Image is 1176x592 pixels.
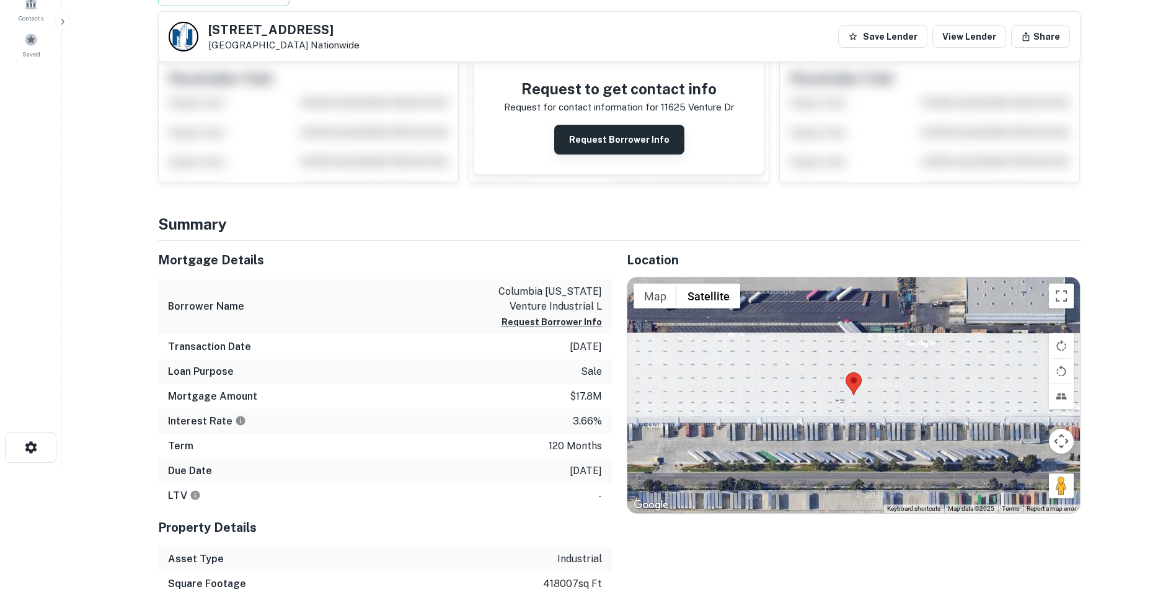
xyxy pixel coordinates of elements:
h6: Transaction Date [168,339,251,354]
p: - [598,488,602,503]
p: 120 months [549,439,602,454]
span: Saved [22,49,40,59]
h6: Asset Type [168,552,224,567]
svg: LTVs displayed on the website are for informational purposes only and may be reported incorrectly... [190,490,201,501]
span: Contacts [19,13,43,23]
span: Map data ©2025 [948,505,994,512]
h6: Term [168,439,193,454]
p: 3.66% [573,414,602,429]
p: columbia [US_STATE] venture industrial l [490,284,602,314]
button: Save Lender [838,25,927,48]
a: Report a map error [1027,505,1076,512]
a: Nationwide [311,40,360,50]
h6: Interest Rate [168,414,246,429]
img: Google [630,497,671,513]
p: [GEOGRAPHIC_DATA] [208,40,360,51]
a: Terms (opens in new tab) [1002,505,1019,512]
button: Map camera controls [1049,429,1074,454]
button: Share [1011,25,1070,48]
h6: Due Date [168,464,212,478]
a: View Lender [932,25,1006,48]
a: Saved [4,28,58,61]
iframe: Chat Widget [1114,493,1176,552]
button: Request Borrower Info [502,315,602,330]
h5: Mortgage Details [158,251,612,269]
p: 418007 sq ft [543,576,602,591]
h6: LTV [168,488,201,503]
p: industrial [557,552,602,567]
button: Rotate map counterclockwise [1049,359,1074,383]
button: Tilt map [1049,384,1074,409]
h6: Square Footage [168,576,246,591]
a: Open this area in Google Maps (opens a new window) [630,497,671,513]
button: Drag Pegman onto the map to open Street View [1049,473,1074,498]
h5: Location [627,251,1081,269]
button: Toggle fullscreen view [1049,284,1074,308]
p: sale [581,364,602,379]
button: Show street map [634,284,677,308]
h4: Summary [158,213,1081,235]
svg: The interest rates displayed on the website are for informational purposes only and may be report... [235,415,246,426]
h5: Property Details [158,518,612,537]
h6: Loan Purpose [168,364,234,379]
button: Request Borrower Info [554,125,684,155]
h5: [STREET_ADDRESS] [208,24,360,36]
h6: Mortgage Amount [168,389,257,404]
p: [DATE] [570,339,602,354]
button: Keyboard shortcuts [887,505,940,513]
button: Rotate map clockwise [1049,333,1074,358]
p: 11625 venture dr [661,100,734,115]
p: [DATE] [570,464,602,478]
p: Request for contact information for [504,100,658,115]
h6: Borrower Name [168,299,244,314]
p: $17.8m [570,389,602,404]
h4: Request to get contact info [504,78,734,100]
button: Show satellite imagery [677,284,740,308]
